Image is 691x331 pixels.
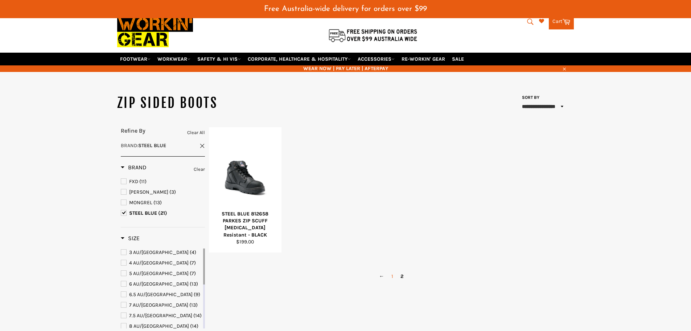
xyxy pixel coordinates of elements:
[121,188,205,196] a: MACK
[153,199,162,206] span: (13)
[388,271,397,282] a: 1
[399,53,448,65] a: RE-WORKIN' GEAR
[121,178,205,186] a: FXD
[129,312,192,319] span: 7.5 AU/[GEOGRAPHIC_DATA]
[121,270,202,278] a: 5 AU/UK
[129,199,152,206] span: MONGREL
[121,280,202,288] a: 6 AU/UK
[129,178,138,185] span: FXD
[190,260,196,266] span: (7)
[187,129,205,137] a: Clear All
[158,210,167,216] span: (21)
[355,53,398,65] a: ACCESSORIES
[121,301,202,309] a: 7 AU/UK
[121,142,205,149] a: Brand:STEEL BLUE
[121,142,137,149] span: Brand
[194,53,244,65] a: SAFETY & HI VIS
[121,312,202,320] a: 7.5 AU/UK
[375,271,388,282] a: ←
[328,28,418,43] img: Flat $9.95 shipping Australia wide
[129,249,189,255] span: 3 AU/[GEOGRAPHIC_DATA]
[121,142,166,149] span: :
[155,53,193,65] a: WORKWEAR
[129,323,189,329] span: 8 AU/[GEOGRAPHIC_DATA]
[169,189,176,195] span: (3)
[449,53,467,65] a: SALE
[117,11,193,52] img: Workin Gear leaders in Workwear, Safety Boots, PPE, Uniforms. Australia's No.1 in Workwear
[397,271,407,282] span: 2
[121,127,145,134] span: Refine By
[190,281,198,287] span: (13)
[129,302,188,308] span: 7 AU/[GEOGRAPHIC_DATA]
[189,302,198,308] span: (13)
[138,142,166,149] strong: STEEL BLUE
[129,189,168,195] span: [PERSON_NAME]
[117,65,574,72] span: WEAR NOW | PAY LATER | AFTERPAY
[121,235,140,242] span: Size
[129,210,157,216] span: STEEL BLUE
[121,209,205,217] a: STEEL BLUE
[129,291,193,298] span: 6.5 AU/[GEOGRAPHIC_DATA]
[190,323,198,329] span: (14)
[121,199,205,207] a: MONGREL
[209,127,282,253] a: STEEL BLUE 812658 PARKES ZIP SCUFF Electric Shock Resistant - BLACKSTEEL BLUE 812658 PARKES ZIP S...
[121,235,140,242] h3: Size
[245,53,354,65] a: CORPORATE, HEALTHCARE & HOSPITALITY
[264,5,427,13] span: Free Australia-wide delivery for orders over $99
[213,210,277,238] div: STEEL BLUE 812658 PARKES ZIP SCUFF [MEDICAL_DATA] Resistant - BLACK
[194,291,200,298] span: (9)
[190,270,196,276] span: (7)
[549,14,574,29] a: Cart
[117,94,346,112] h1: ZIP SIDED BOOTS
[121,259,202,267] a: 4 AU/UK
[121,322,202,330] a: 8 AU/UK
[193,312,202,319] span: (14)
[121,164,147,171] h3: Brand
[117,53,153,65] a: FOOTWEAR
[129,281,189,287] span: 6 AU/[GEOGRAPHIC_DATA]
[520,94,540,101] label: Sort by
[121,291,202,299] a: 6.5 AU/UK
[190,249,196,255] span: (4)
[139,178,147,185] span: (11)
[129,270,189,276] span: 5 AU/[GEOGRAPHIC_DATA]
[194,165,205,173] a: Clear
[129,260,189,266] span: 4 AU/[GEOGRAPHIC_DATA]
[121,249,202,257] a: 3 AU/UK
